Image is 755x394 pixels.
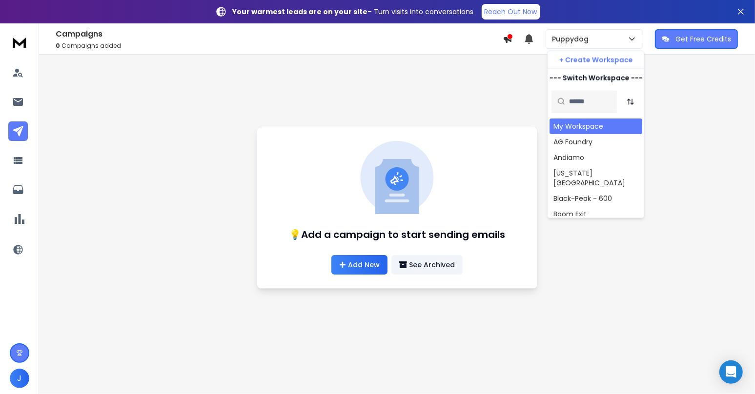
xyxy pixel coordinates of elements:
[56,42,503,50] p: Campaigns added
[621,92,640,111] button: Sort by Sort A-Z
[10,369,29,388] button: J
[553,137,592,147] div: AG Foundry
[233,7,474,17] p: – Turn visits into conversations
[552,34,592,44] p: Puppydog
[553,209,587,219] div: Boom Exit
[10,33,29,51] img: logo
[548,51,644,69] button: + Create Workspace
[549,73,642,83] p: --- Switch Workspace ---
[56,28,503,40] h1: Campaigns
[675,34,731,44] p: Get Free Credits
[485,7,537,17] p: Reach Out Now
[553,168,638,188] div: [US_STATE][GEOGRAPHIC_DATA]
[56,41,60,50] span: 0
[553,121,603,131] div: My Workspace
[233,7,368,17] strong: Your warmest leads are on your site
[559,55,633,65] p: + Create Workspace
[553,153,584,162] div: Andiamo
[289,228,505,241] h1: 💡Add a campaign to start sending emails
[482,4,540,20] a: Reach Out Now
[391,255,463,275] button: See Archived
[553,194,612,203] div: Black-Peak - 600
[655,29,738,49] button: Get Free Credits
[331,255,388,275] a: Add New
[719,360,743,384] div: Open Intercom Messenger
